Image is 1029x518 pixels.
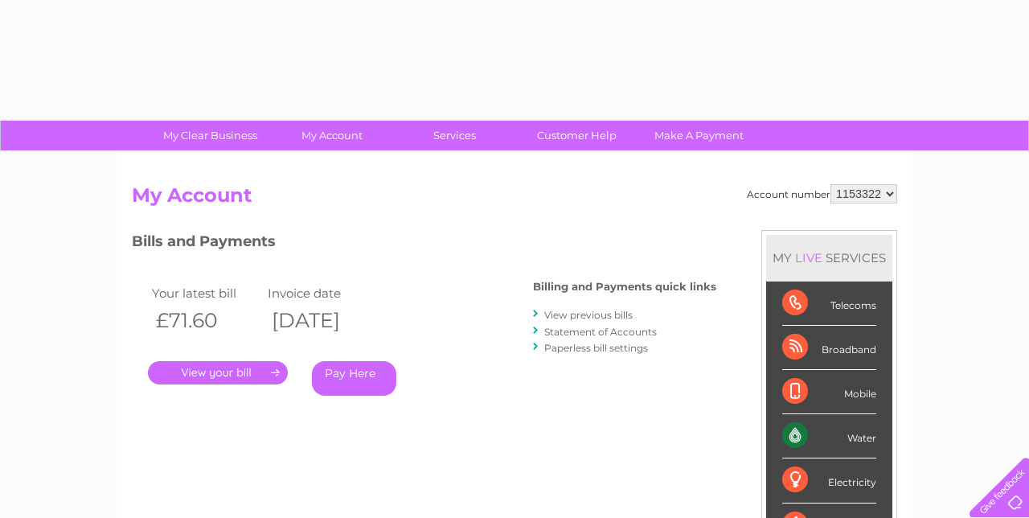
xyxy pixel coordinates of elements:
div: Account number [747,184,897,203]
div: Broadband [782,326,876,370]
h4: Billing and Payments quick links [533,281,716,293]
div: Electricity [782,458,876,503]
h2: My Account [132,184,897,215]
a: My Clear Business [144,121,277,150]
div: LIVE [792,250,826,265]
a: View previous bills [544,309,633,321]
a: My Account [266,121,399,150]
a: Services [388,121,521,150]
td: Your latest bill [148,282,264,304]
td: Invoice date [264,282,379,304]
a: Customer Help [510,121,643,150]
a: Make A Payment [633,121,765,150]
div: Mobile [782,370,876,414]
a: Paperless bill settings [544,342,648,354]
div: Water [782,414,876,458]
div: MY SERVICES [766,235,892,281]
a: . [148,361,288,384]
h3: Bills and Payments [132,230,716,258]
th: [DATE] [264,304,379,337]
a: Pay Here [312,361,396,396]
a: Statement of Accounts [544,326,657,338]
div: Telecoms [782,282,876,326]
th: £71.60 [148,304,264,337]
